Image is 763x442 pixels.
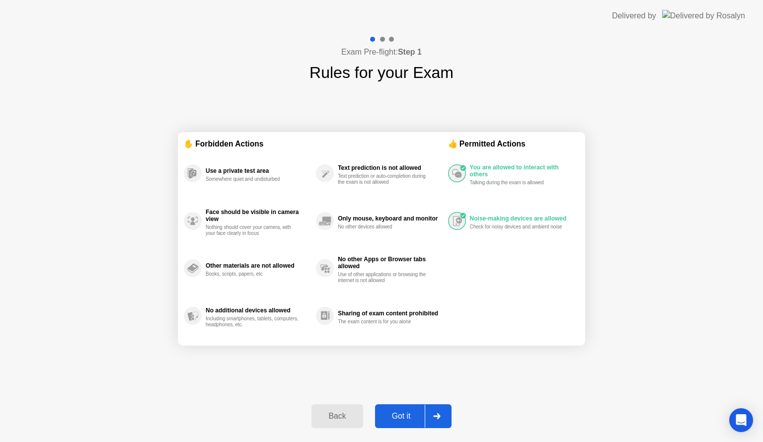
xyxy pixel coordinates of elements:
h1: Rules for your Exam [309,61,454,84]
div: Including smartphones, tablets, computers, headphones, etc. [206,316,300,328]
div: ✋ Forbidden Actions [184,138,448,149]
div: Check for noisy devices and ambient noise [470,224,564,230]
div: Nothing should cover your camera, with your face clearly in focus [206,224,300,236]
b: Step 1 [398,48,422,56]
div: Books, scripts, papers, etc [206,271,300,277]
div: Somewhere quiet and undisturbed [206,176,300,182]
img: Delivered by Rosalyn [662,10,745,21]
button: Got it [375,404,452,428]
div: Got it [378,412,425,421]
h4: Exam Pre-flight: [341,46,422,58]
div: Open Intercom Messenger [729,408,753,432]
div: You are allowed to interact with others [470,164,574,178]
div: Text prediction or auto-completion during the exam is not allowed [338,173,432,185]
button: Back [311,404,363,428]
div: No other devices allowed [338,224,432,230]
div: Face should be visible in camera view [206,209,311,222]
div: Delivered by [612,10,656,22]
div: The exam content is for you alone [338,319,432,325]
div: No additional devices allowed [206,307,311,314]
div: 👍 Permitted Actions [448,138,579,149]
div: No other Apps or Browser tabs allowed [338,256,443,270]
div: Use a private test area [206,167,311,174]
div: Use of other applications or browsing the internet is not allowed [338,272,432,284]
div: Only mouse, keyboard and monitor [338,215,443,222]
div: Sharing of exam content prohibited [338,310,443,317]
div: Text prediction is not allowed [338,164,443,171]
div: Back [314,412,360,421]
div: Other materials are not allowed [206,262,311,269]
div: Noise-making devices are allowed [470,215,574,222]
div: Talking during the exam is allowed [470,180,564,186]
